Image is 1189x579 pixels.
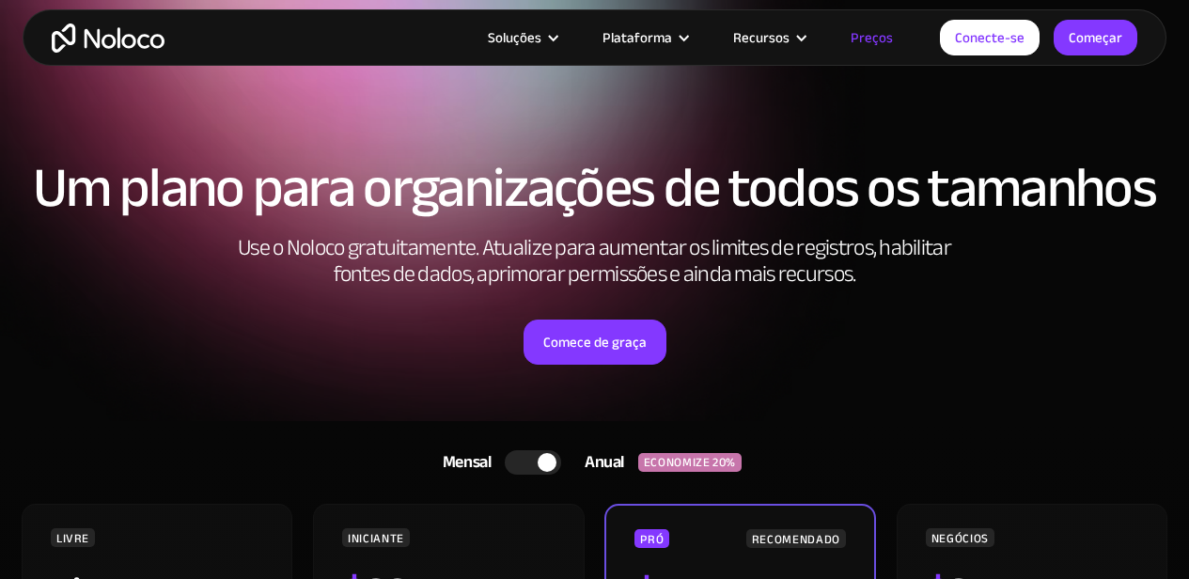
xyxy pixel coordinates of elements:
[827,25,916,50] a: Preços
[348,527,404,550] font: INICIANTE
[579,25,710,50] div: Plataforma
[931,527,989,550] font: NEGÓCIOS
[710,25,827,50] div: Recursos
[52,23,164,53] a: lar
[238,227,951,295] font: Use o Noloco gratuitamente. Atualize para aumentar os limites de registros, habilitar fontes de d...
[940,20,1040,55] a: Conecte-se
[752,528,840,551] font: RECOMENDADO
[56,527,89,550] font: LIVRE
[585,446,624,477] font: Anual
[644,451,736,474] font: ECONOMIZE 20%
[543,329,647,355] font: Comece de graça
[733,24,790,51] font: Recursos
[602,24,672,51] font: Plataforma
[33,135,1156,241] font: Um plano para organizações de todos os tamanhos
[640,528,664,551] font: PRÓ
[464,25,579,50] div: Soluções
[851,24,893,51] font: Preços
[488,24,541,51] font: Soluções
[1069,24,1122,51] font: Começar
[443,446,491,477] font: Mensal
[955,24,1025,51] font: Conecte-se
[1054,20,1137,55] a: Começar
[524,320,666,365] a: Comece de graça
